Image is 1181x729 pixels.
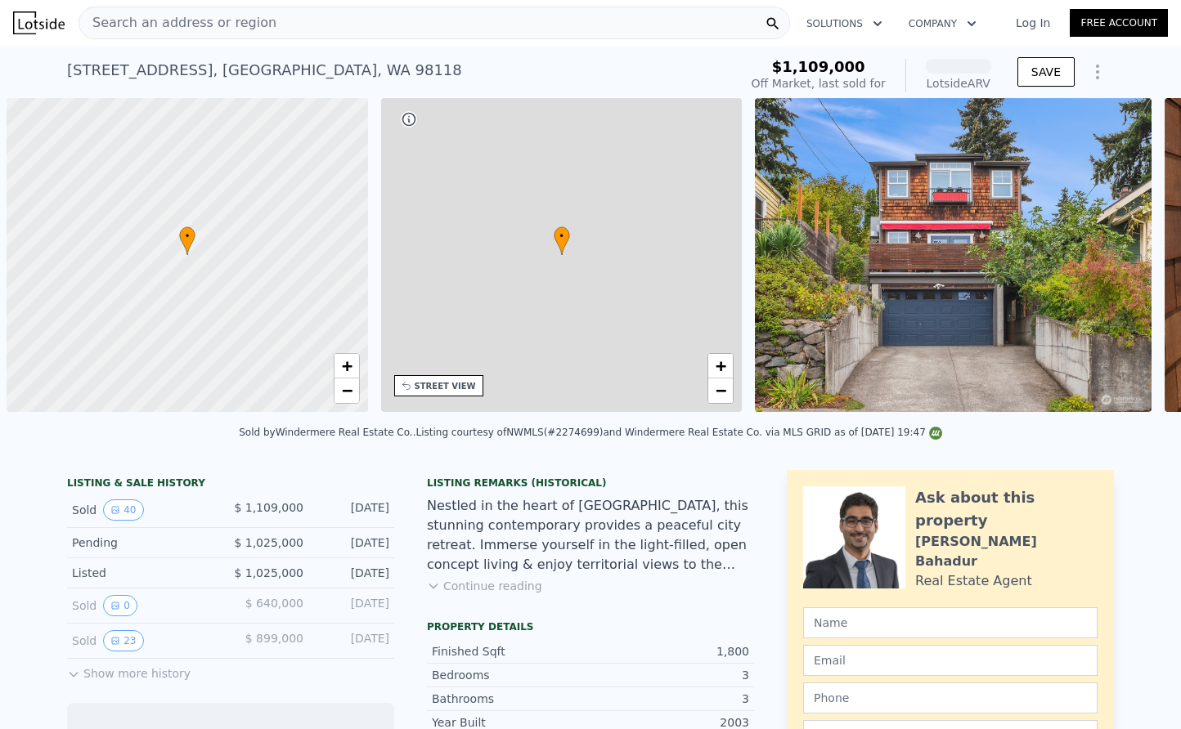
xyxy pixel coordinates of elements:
a: Zoom out [708,378,733,403]
div: [PERSON_NAME] Bahadur [915,532,1098,571]
span: − [341,380,352,400]
div: Nestled in the heart of [GEOGRAPHIC_DATA], this stunning contemporary provides a peaceful city re... [427,496,754,575]
div: Finished Sqft [432,643,590,660]
button: SAVE [1017,57,1075,87]
div: Sold [72,595,218,616]
div: Bedrooms [432,667,590,683]
a: Zoom in [708,354,733,378]
div: Sold [72,630,218,651]
div: Listing Remarks (Historical) [427,476,754,490]
input: Email [803,645,1098,676]
div: Sold [72,499,218,521]
span: • [554,229,570,244]
div: [DATE] [317,630,389,651]
div: Real Estate Agent [915,571,1032,591]
div: Off Market, last sold for [752,75,886,92]
span: • [179,229,195,244]
div: 1,800 [590,643,749,660]
span: $ 640,000 [245,597,303,610]
a: Zoom in [335,354,359,378]
span: $ 1,109,000 [234,501,303,514]
span: + [716,356,726,376]
span: Search an address or region [79,13,276,33]
div: Bathrooms [432,691,590,707]
span: + [341,356,352,376]
div: Ask about this property [915,486,1098,532]
div: Lotside ARV [926,75,991,92]
button: Continue reading [427,578,542,594]
div: Property details [427,620,754,633]
div: • [179,226,195,255]
button: View historical data [103,595,137,616]
button: Solutions [793,9,896,38]
span: $ 899,000 [245,632,303,645]
button: Show Options [1081,56,1114,88]
div: [STREET_ADDRESS] , [GEOGRAPHIC_DATA] , WA 98118 [67,59,462,82]
div: • [554,226,570,255]
a: Log In [996,15,1070,31]
div: Sold by Windermere Real Estate Co. . [239,427,415,438]
span: − [716,380,726,400]
div: LISTING & SALE HISTORY [67,476,394,493]
button: Company [896,9,990,38]
div: [DATE] [317,499,389,521]
button: View historical data [103,499,143,521]
div: [DATE] [317,534,389,551]
div: STREET VIEW [415,380,476,392]
div: [DATE] [317,565,389,581]
a: Zoom out [335,378,359,403]
span: $ 1,025,000 [234,566,303,579]
button: Show more history [67,659,191,682]
img: Sale: 115018278 Parcel: 98375100 [755,98,1152,412]
span: $ 1,025,000 [234,536,303,549]
div: [DATE] [317,595,389,616]
div: Listing courtesy of NWMLS (#2274699) and Windermere Real Estate Co. via MLS GRID as of [DATE] 19:47 [415,427,941,438]
span: $1,109,000 [772,58,865,75]
input: Name [803,607,1098,638]
img: Lotside [13,11,65,34]
button: View historical data [103,630,143,651]
img: NWMLS Logo [929,427,942,440]
div: Pending [72,534,218,551]
div: 3 [590,667,749,683]
div: Listed [72,565,218,581]
div: 3 [590,691,749,707]
a: Free Account [1070,9,1168,37]
input: Phone [803,682,1098,713]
